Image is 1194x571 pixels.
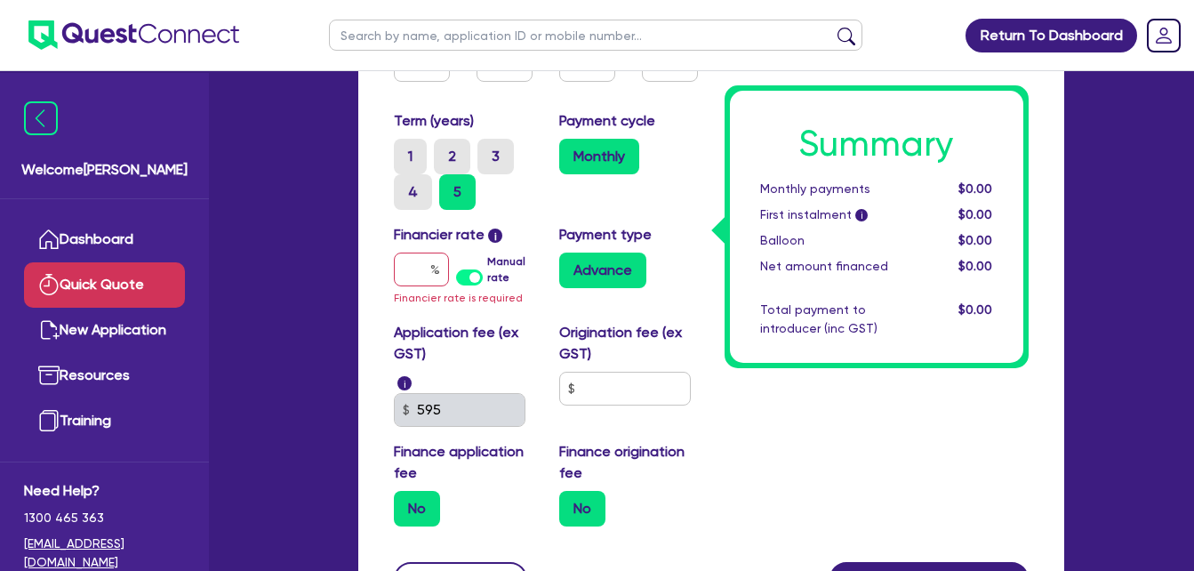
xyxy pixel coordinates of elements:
[559,322,698,365] label: Origination fee (ex GST)
[24,262,185,308] a: Quick Quote
[559,253,646,288] label: Advance
[439,174,476,210] label: 5
[24,398,185,444] a: Training
[760,123,993,165] h1: Summary
[394,224,503,245] label: Financier rate
[747,257,920,276] div: Net amount financed
[559,441,698,484] label: Finance origination fee
[559,224,652,245] label: Payment type
[966,19,1137,52] a: Return To Dashboard
[434,139,470,174] label: 2
[28,20,239,50] img: quest-connect-logo-blue
[397,376,412,390] span: i
[38,410,60,431] img: training
[38,274,60,295] img: quick-quote
[21,159,188,181] span: Welcome [PERSON_NAME]
[1141,12,1187,59] a: Dropdown toggle
[477,139,514,174] label: 3
[24,480,185,502] span: Need Help?
[958,233,992,247] span: $0.00
[958,259,992,273] span: $0.00
[24,308,185,353] a: New Application
[747,205,920,224] div: First instalment
[329,20,862,51] input: Search by name, application ID or mobile number...
[394,491,440,527] label: No
[394,110,474,132] label: Term (years)
[394,441,533,484] label: Finance application fee
[24,353,185,398] a: Resources
[488,229,502,243] span: i
[24,101,58,135] img: icon-menu-close
[747,180,920,198] div: Monthly payments
[394,174,432,210] label: 4
[394,292,523,304] span: Financier rate is required
[487,253,532,285] label: Manual rate
[958,302,992,317] span: $0.00
[394,322,533,365] label: Application fee (ex GST)
[958,207,992,221] span: $0.00
[855,210,868,222] span: i
[394,139,427,174] label: 1
[24,217,185,262] a: Dashboard
[747,231,920,250] div: Balloon
[38,319,60,341] img: new-application
[958,181,992,196] span: $0.00
[559,139,639,174] label: Monthly
[38,365,60,386] img: resources
[559,491,605,527] label: No
[747,301,920,338] div: Total payment to introducer (inc GST)
[24,509,185,527] span: 1300 465 363
[559,110,655,132] label: Payment cycle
